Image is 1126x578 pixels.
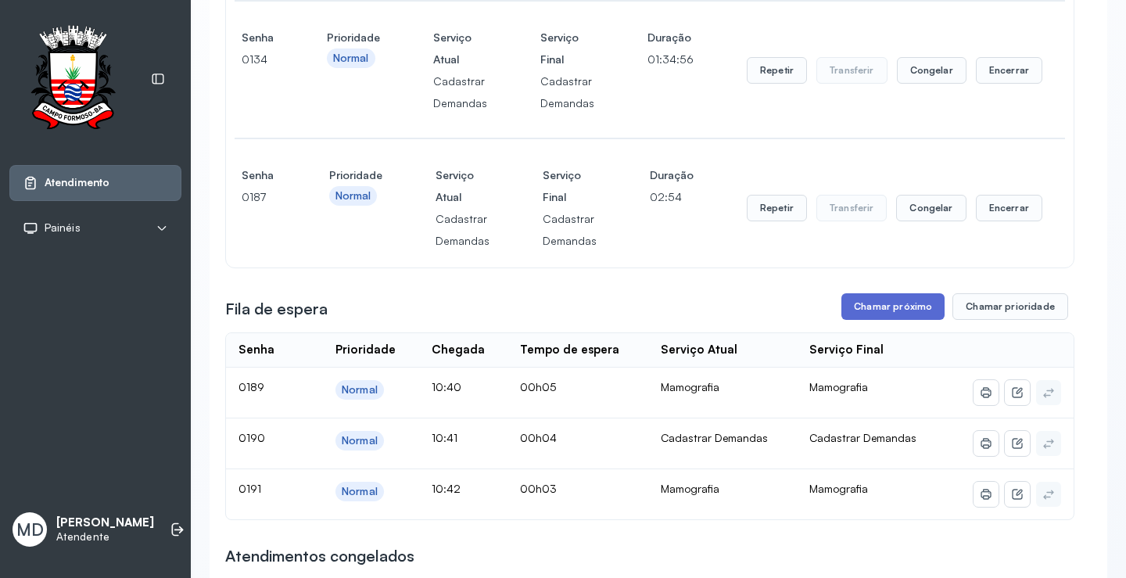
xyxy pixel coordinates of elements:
div: Normal [342,485,378,498]
a: Atendimento [23,175,168,191]
button: Encerrar [976,57,1042,84]
button: Congelar [896,195,966,221]
button: Encerrar [976,195,1042,221]
div: Mamografia [661,482,785,496]
button: Chamar prioridade [952,293,1068,320]
p: Atendente [56,530,154,544]
div: Prioridade [335,343,396,357]
span: Mamografia [809,380,868,393]
div: Tempo de espera [520,343,619,357]
div: Chegada [432,343,485,357]
span: 00h03 [520,482,557,495]
h4: Duração [650,164,694,186]
button: Congelar [897,57,966,84]
img: Logotipo do estabelecimento [16,25,129,134]
div: Normal [333,52,369,65]
h4: Serviço Final [543,164,597,208]
span: 0190 [238,431,265,444]
h4: Serviço Atual [433,27,487,70]
span: Painéis [45,221,81,235]
div: Mamografia [661,380,785,394]
p: Cadastrar Demandas [433,70,487,114]
p: Cadastrar Demandas [543,208,597,252]
span: 0189 [238,380,264,393]
p: 0134 [242,48,274,70]
h4: Prioridade [327,27,380,48]
h4: Duração [647,27,694,48]
p: 01:34:56 [647,48,694,70]
span: 00h05 [520,380,556,393]
h4: Senha [242,164,276,186]
div: Serviço Final [809,343,884,357]
p: Cadastrar Demandas [540,70,594,114]
div: Normal [335,189,371,203]
h3: Atendimentos congelados [225,545,414,567]
span: Atendimento [45,176,109,189]
div: Normal [342,434,378,447]
div: Serviço Atual [661,343,737,357]
h4: Senha [242,27,274,48]
p: [PERSON_NAME] [56,515,154,530]
span: 10:40 [432,380,461,393]
h4: Serviço Final [540,27,594,70]
span: 0191 [238,482,261,495]
button: Transferir [816,195,888,221]
button: Chamar próximo [841,293,945,320]
span: Mamografia [809,482,868,495]
div: Senha [238,343,274,357]
p: Cadastrar Demandas [436,208,489,252]
p: 0187 [242,186,276,208]
span: Cadastrar Demandas [809,431,916,444]
button: Repetir [747,195,807,221]
button: Transferir [816,57,888,84]
div: Normal [342,383,378,397]
div: Cadastrar Demandas [661,431,785,445]
p: 02:54 [650,186,694,208]
h3: Fila de espera [225,298,328,320]
span: 10:42 [432,482,461,495]
span: 10:41 [432,431,457,444]
button: Repetir [747,57,807,84]
h4: Serviço Atual [436,164,489,208]
h4: Prioridade [329,164,382,186]
span: 00h04 [520,431,557,444]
